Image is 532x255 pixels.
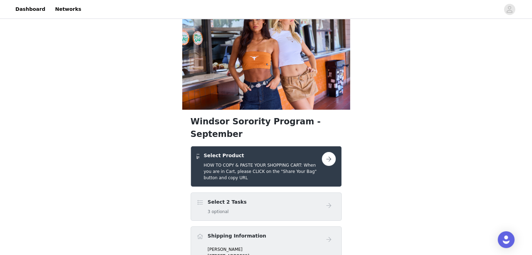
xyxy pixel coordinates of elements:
[51,1,85,17] a: Networks
[208,246,336,253] p: [PERSON_NAME]
[204,152,321,159] h4: Select Product
[208,209,247,215] h5: 3 optional
[204,162,321,181] h5: HOW TO COPY & PASTE YOUR SHOPPING CART: When you are in Cart, please CLICK on the "Share Your Bag...
[208,232,266,240] h4: Shipping Information
[191,192,342,221] div: Select 2 Tasks
[208,198,247,206] h4: Select 2 Tasks
[506,4,513,15] div: avatar
[11,1,49,17] a: Dashboard
[191,146,342,187] div: Select Product
[191,115,342,140] h1: Windsor Sorority Program - September
[498,231,515,248] div: Open Intercom Messenger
